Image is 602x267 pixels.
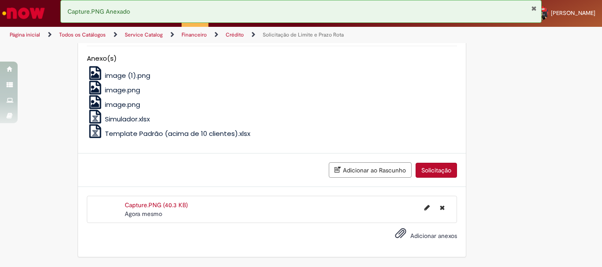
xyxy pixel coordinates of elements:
time: 30/09/2025 11:52:56 [125,210,162,218]
button: Excluir Capture.PNG [435,201,450,215]
span: Capture.PNG Anexado [67,7,130,15]
a: Página inicial [10,31,40,38]
button: Fechar Notificação [531,5,537,12]
a: Todos os Catálogos [59,31,106,38]
span: image (1).png [105,71,150,80]
button: Editar nome de arquivo Capture.PNG [419,201,435,215]
span: Adicionar anexos [410,232,457,240]
a: image.png [87,100,141,109]
img: ServiceNow [1,4,46,22]
a: Template Padrão (acima de 10 clientes).xlsx [87,129,251,138]
a: image.png [87,85,141,95]
button: Solicitação [416,163,457,178]
button: Adicionar ao Rascunho [329,162,412,178]
span: Template Padrão (acima de 10 clientes).xlsx [105,129,250,138]
a: Crédito [226,31,244,38]
ul: Trilhas de página [7,27,395,43]
button: Adicionar anexos [393,225,409,245]
a: Service Catalog [125,31,163,38]
a: Solicitação de Limite e Prazo Rota [263,31,344,38]
a: Financeiro [182,31,207,38]
span: image.png [105,100,140,109]
span: Agora mesmo [125,210,162,218]
a: Capture.PNG (40.3 KB) [125,201,188,209]
span: Simulador.xlsx [105,114,150,124]
a: Simulador.xlsx [87,114,150,124]
h5: Anexo(s) [87,55,457,62]
span: [PERSON_NAME] [551,9,595,17]
span: image.png [105,85,140,95]
a: image (1).png [87,71,151,80]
